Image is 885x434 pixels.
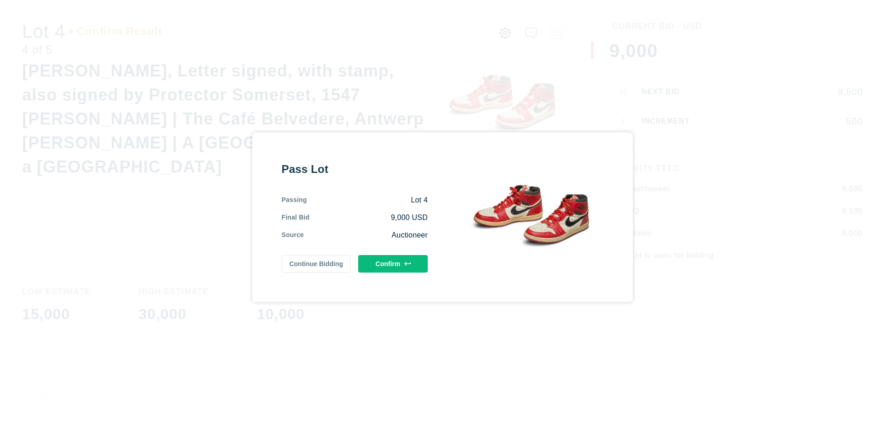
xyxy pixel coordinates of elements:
[310,213,428,223] div: 9,000 USD
[282,195,307,205] div: Passing
[282,162,428,177] div: Pass Lot
[282,255,351,273] button: Continue Bidding
[282,230,304,240] div: Source
[304,230,428,240] div: Auctioneer
[282,213,310,223] div: Final Bid
[307,195,428,205] div: Lot 4
[358,255,428,273] button: Confirm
